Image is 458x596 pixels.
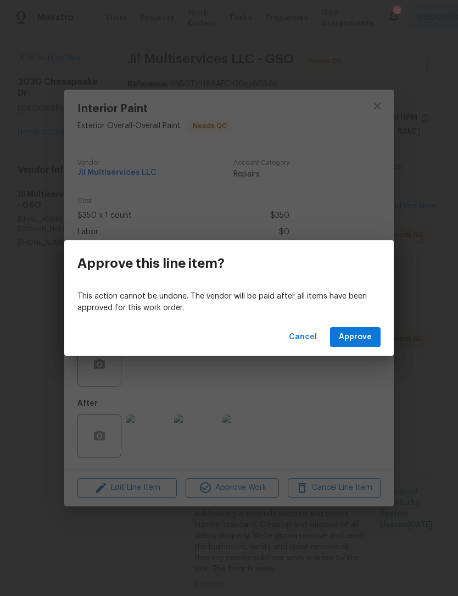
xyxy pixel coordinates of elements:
h3: Approve this line item? [77,256,225,271]
button: Approve [330,327,381,347]
span: Approve [339,330,372,344]
span: Cancel [289,330,317,344]
p: This action cannot be undone. The vendor will be paid after all items have been approved for this... [77,291,381,314]
button: Cancel [284,327,321,347]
